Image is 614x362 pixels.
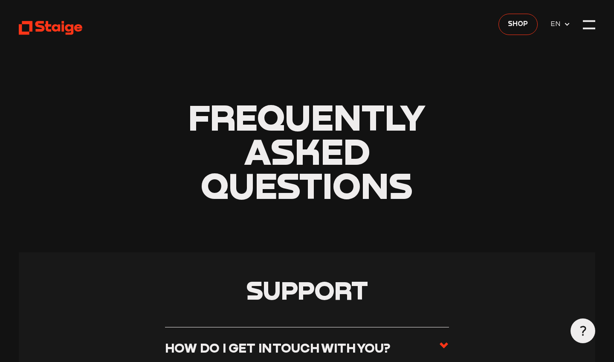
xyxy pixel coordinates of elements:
[498,14,538,35] a: Shop
[165,340,391,356] h3: How do I get in touch with you?
[246,274,368,305] span: Support
[188,95,426,207] span: Frequently asked questions
[508,18,528,29] span: Shop
[550,18,564,29] span: EN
